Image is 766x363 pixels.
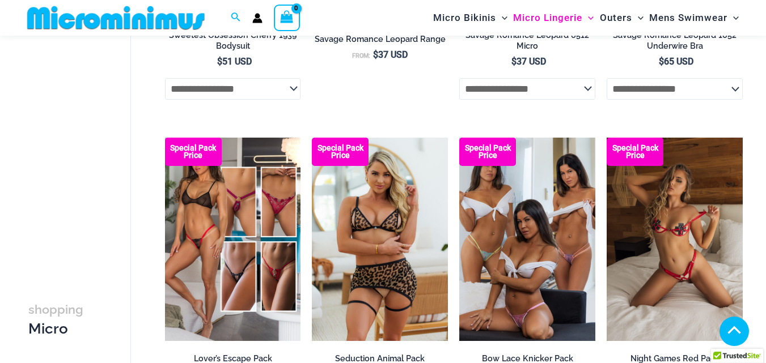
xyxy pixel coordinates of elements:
[165,30,301,51] h2: Sweetest Obsession Cherry 1939 Bodysuit
[28,300,91,357] h3: Micro Lingerie
[28,302,83,317] span: shopping
[352,52,370,59] span: From:
[312,138,448,341] a: Seduction Animal 1034 Bra 6034 Thong 5019 Skirt 02 Seduction Animal 1034 Bra 6034 Thong 5019 Skir...
[433,3,496,32] span: Micro Bikinis
[582,3,594,32] span: Menu Toggle
[511,56,546,67] bdi: 37 USD
[217,56,252,67] bdi: 51 USD
[312,34,448,45] h2: Savage Romance Leopard Range
[607,138,743,341] a: Night Games Red 1133 Bralette 6133 Thong 04 Night Games Red 1133 Bralette 6133 Thong 06Night Game...
[659,56,693,67] bdi: 65 USD
[607,30,743,55] a: Savage Romance Leopard 1052 Underwire Bra
[459,30,595,55] a: Savage Romance Leopard 6512 Micro
[373,49,378,60] span: $
[496,3,507,32] span: Menu Toggle
[659,56,664,67] span: $
[646,3,742,32] a: Mens SwimwearMenu ToggleMenu Toggle
[312,138,448,341] img: Seduction Animal 1034 Bra 6034 Thong 5019 Skirt 02
[430,3,510,32] a: Micro BikinisMenu ToggleMenu Toggle
[459,30,595,51] h2: Savage Romance Leopard 6512 Micro
[28,38,130,264] iframe: TrustedSite Certified
[727,3,739,32] span: Menu Toggle
[312,34,448,49] a: Savage Romance Leopard Range
[231,11,241,25] a: Search icon link
[165,144,222,159] b: Special Pack Price
[165,138,301,341] a: Lovers Escape Pack Zoe Deep Red 689 Micro Thong 04Zoe Deep Red 689 Micro Thong 04
[513,3,582,32] span: Micro Lingerie
[373,49,408,60] bdi: 37 USD
[274,5,300,31] a: View Shopping Cart, empty
[600,3,632,32] span: Outers
[312,144,369,159] b: Special Pack Price
[607,138,743,341] img: Night Games Red 1133 Bralette 6133 Thong 04
[217,56,222,67] span: $
[459,138,595,341] img: Bow Lace Knicker Pack
[511,56,517,67] span: $
[459,144,516,159] b: Special Pack Price
[429,2,743,34] nav: Site Navigation
[165,138,301,341] img: Lovers Escape Pack
[459,138,595,341] a: Bow Lace Knicker Pack Bow Lace Mint Multi 601 Thong 03Bow Lace Mint Multi 601 Thong 03
[165,30,301,55] a: Sweetest Obsession Cherry 1939 Bodysuit
[632,3,644,32] span: Menu Toggle
[252,13,263,23] a: Account icon link
[597,3,646,32] a: OutersMenu ToggleMenu Toggle
[649,3,727,32] span: Mens Swimwear
[607,144,663,159] b: Special Pack Price
[607,30,743,51] h2: Savage Romance Leopard 1052 Underwire Bra
[510,3,596,32] a: Micro LingerieMenu ToggleMenu Toggle
[23,5,209,31] img: MM SHOP LOGO FLAT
